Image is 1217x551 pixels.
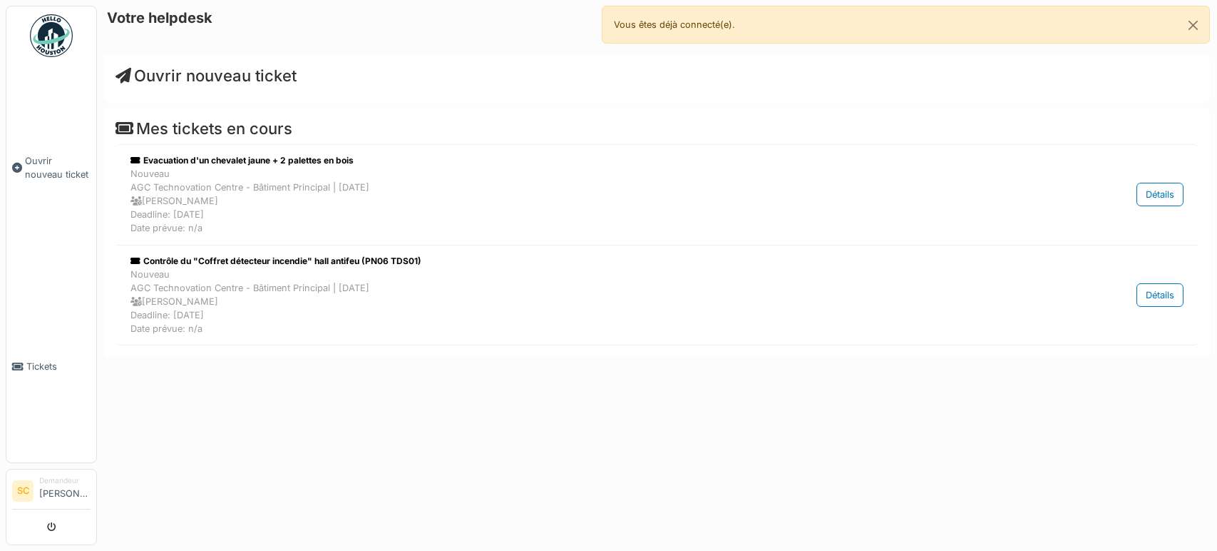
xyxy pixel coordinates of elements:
div: Demandeur [39,475,91,486]
div: Evacuation d'un chevalet jaune + 2 palettes en bois [130,154,1023,167]
a: SC Demandeur[PERSON_NAME] [12,475,91,510]
span: Tickets [26,360,91,373]
div: Nouveau AGC Technovation Centre - Bâtiment Principal | [DATE] [PERSON_NAME] Deadline: [DATE] Date... [130,167,1023,236]
a: Ouvrir nouveau ticket [6,65,96,271]
a: Ouvrir nouveau ticket [115,66,297,85]
span: Ouvrir nouveau ticket [25,154,91,181]
div: Nouveau AGC Technovation Centre - Bâtiment Principal | [DATE] [PERSON_NAME] Deadline: [DATE] Date... [130,268,1023,336]
button: Close [1177,6,1209,44]
h6: Votre helpdesk [107,9,212,26]
img: Badge_color-CXgf-gQk.svg [30,14,73,57]
h4: Mes tickets en cours [115,119,1198,138]
a: Contrôle du "Coffret détecteur incendie" hall antifeu (PN06 TDS01) NouveauAGC Technovation Centre... [127,251,1187,340]
a: Evacuation d'un chevalet jaune + 2 palettes en bois NouveauAGC Technovation Centre - Bâtiment Pri... [127,151,1187,239]
div: Vous êtes déjà connecté(e). [602,6,1211,44]
div: Détails [1136,283,1183,307]
li: [PERSON_NAME] [39,475,91,506]
a: Tickets [6,271,96,462]
div: Détails [1136,183,1183,206]
div: Contrôle du "Coffret détecteur incendie" hall antifeu (PN06 TDS01) [130,255,1023,268]
li: SC [12,480,34,502]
